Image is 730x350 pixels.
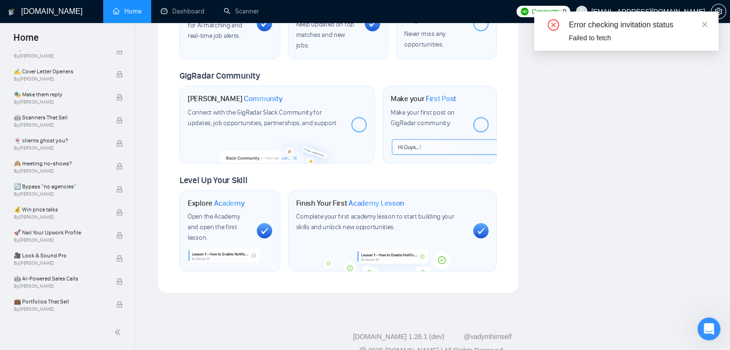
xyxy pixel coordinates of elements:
a: @vadymhimself [464,333,512,340]
button: Gif picker [30,269,38,277]
span: lock [116,94,123,101]
span: By [PERSON_NAME] [14,237,106,243]
span: By [PERSON_NAME] [14,283,106,289]
span: 👻 clients ghost you? [14,136,106,145]
span: 🎭 Make them reply [14,90,106,99]
span: lock [116,140,123,147]
h1: Finish Your First [296,198,404,208]
span: By [PERSON_NAME] [14,214,106,220]
img: slackcommunity-bg.png [219,135,336,163]
img: academy-bg.png [320,249,466,271]
a: homeHome [113,7,142,15]
a: dashboardDashboard [161,7,204,15]
button: Home [150,4,168,22]
span: close-circle [548,19,559,31]
div: Dima says… [8,17,184,296]
span: By [PERSON_NAME] [14,191,106,197]
span: 0 [562,6,566,17]
a: setting [711,8,726,15]
h1: Explore [188,198,245,208]
span: Keep updated on top matches and new jobs. [296,20,354,49]
li: All freelancer profiles (Java, ROR, React Native) must be on the same team as the Business Manager [23,124,150,151]
span: lock [116,48,123,55]
button: go back [6,4,24,22]
a: searchScanner [224,7,259,15]
span: Connect with the GigRadar Slack Community for updates, job opportunities, partnerships, and support. [188,108,338,127]
li: Create scanners for each profile, so you'll be able to send proposals separately 🤓 [23,153,150,180]
span: lock [116,232,123,239]
span: lock [116,163,123,170]
span: Home [6,31,47,51]
span: lock [116,117,123,124]
span: user [578,8,585,15]
li: Add the BM as an agency manager (not account admin) in your Upwork agency settings [23,95,150,122]
img: upwork-logo.png [521,8,528,15]
span: 💼 Portfolios That Sell [14,297,106,306]
div: Error checking invitation status [569,19,707,31]
span: lock [116,278,123,285]
a: How does GigRadar apply to jobs on your behalf? [15,214,137,231]
span: By [PERSON_NAME] [14,53,106,59]
span: By [PERSON_NAME] [14,99,106,105]
iframe: Intercom live chat [697,317,720,340]
span: Open the Academy and open the first lesson. [188,212,239,242]
div: We don't require your login credentials. GigRadar bids through Business Managers that you add to ... [15,23,150,60]
span: By [PERSON_NAME] [14,122,106,128]
span: 🤖 Scanners That Sell [14,113,106,122]
span: lock [116,186,123,193]
li: You need one primary Business Manager for your agency [23,75,150,93]
h1: Dima [47,5,66,12]
button: Emoji picker [15,269,23,277]
span: lock [116,301,123,308]
img: Profile image for Dima [27,5,43,21]
span: Level Up Your Skill [180,175,247,186]
span: By [PERSON_NAME] [14,306,106,312]
span: By [PERSON_NAME] [14,168,106,174]
div: We don't require your login credentials. GigRadar bids through Business Managers that you add to ... [8,17,157,275]
div: Also, please check this article to find more details on how our system is bidding on your behalf ... [15,185,150,269]
span: Enable the scanner for AI matching and real-time job alerts. [188,11,242,40]
span: 🤖 AI-Powered Sales Calls [14,274,106,283]
span: Never miss any opportunities. [404,30,445,48]
span: GigRadar Community [180,70,260,81]
button: setting [711,4,726,19]
span: By [PERSON_NAME] [14,76,106,82]
b: Setup Process: [15,66,72,74]
span: close [701,21,708,28]
span: Make your first post on GigRadar community. [391,108,455,127]
span: 🎥 Look & Sound Pro [14,251,106,260]
span: Connects: [532,6,561,17]
span: lock [116,209,123,216]
button: Upload attachment [46,269,53,277]
button: Send a message… [165,265,180,280]
span: By [PERSON_NAME] [14,145,106,151]
span: First Post [426,94,456,104]
span: 🙈 meeting no-shows? [14,159,106,168]
div: Failed to fetch [569,33,707,43]
button: Start recording [61,269,69,277]
span: Academy Lesson [348,198,404,208]
h1: [PERSON_NAME] [188,94,283,104]
textarea: Message… [8,249,184,265]
div: Close [168,4,186,21]
span: 🔄 Bypass “no agencies” [14,182,106,191]
span: lock [116,255,123,262]
a: [DOMAIN_NAME] 1.26.1 (dev) [353,333,444,340]
span: double-left [114,327,124,337]
span: ✍️ Cover Letter Openers [14,67,106,76]
p: Active in the last 15m [47,12,115,22]
span: lock [116,71,123,78]
span: Community [244,94,283,104]
span: 🚀 Nail Your Upwork Profile [14,228,106,237]
img: logo [8,4,15,20]
span: 💰 Win price talks [14,205,106,214]
h1: Make your [391,94,456,104]
span: By [PERSON_NAME] [14,260,106,266]
span: Academy [214,198,245,208]
span: Complete your first academy lesson to start building your skills and unlock new opportunities. [296,212,455,231]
